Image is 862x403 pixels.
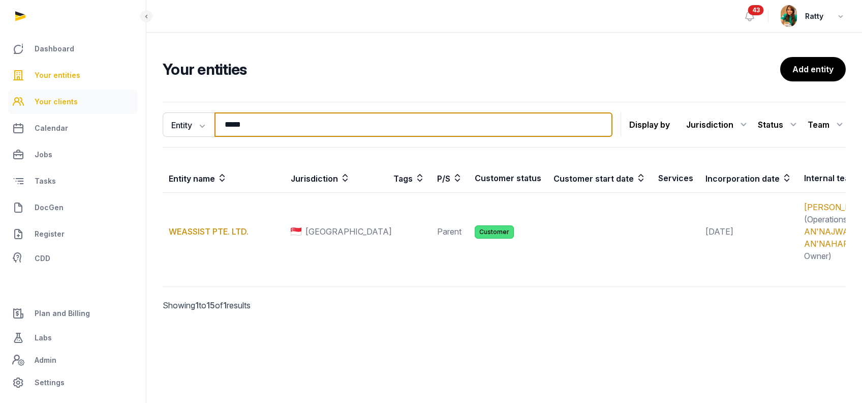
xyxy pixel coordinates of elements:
[8,63,138,88] a: Your entities
[699,193,798,271] td: [DATE]
[8,169,138,193] a: Tasks
[35,43,74,55] span: Dashboard
[305,225,392,238] span: [GEOGRAPHIC_DATA]
[8,326,138,350] a: Labs
[163,287,321,324] p: Showing to of results
[35,228,65,240] span: Register
[163,60,780,78] h2: Your entities
[475,225,514,239] span: Customer
[285,164,387,193] th: Jurisdiction
[223,300,227,310] span: 1
[469,164,547,193] th: Customer status
[35,377,65,389] span: Settings
[35,332,52,344] span: Labs
[35,307,90,320] span: Plan and Billing
[547,164,652,193] th: Customer start date
[163,112,214,137] button: Entity
[699,164,798,193] th: Incorporation date
[35,354,56,366] span: Admin
[8,370,138,395] a: Settings
[808,117,846,133] div: Team
[163,164,285,193] th: Entity name
[35,252,50,265] span: CDD
[431,193,469,271] td: Parent
[652,164,699,193] th: Services
[805,10,823,22] span: Ratty
[35,122,68,134] span: Calendar
[8,142,138,167] a: Jobs
[780,57,846,81] a: Add entity
[8,350,138,370] a: Admin
[8,248,138,269] a: CDD
[781,5,797,27] img: avatar
[8,116,138,140] a: Calendar
[748,5,764,15] span: 43
[686,117,750,133] div: Jurisdiction
[35,175,56,187] span: Tasks
[35,69,80,81] span: Your entities
[8,195,138,220] a: DocGen
[35,96,78,108] span: Your clients
[8,90,138,114] a: Your clients
[169,226,249,237] a: WEASSIST PTE. LTD.
[195,300,199,310] span: 1
[8,301,138,326] a: Plan and Billing
[35,201,64,214] span: DocGen
[387,164,431,193] th: Tags
[8,222,138,246] a: Register
[8,37,138,61] a: Dashboard
[431,164,469,193] th: P/S
[758,117,799,133] div: Status
[206,300,215,310] span: 15
[629,117,670,133] p: Display by
[35,149,52,161] span: Jobs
